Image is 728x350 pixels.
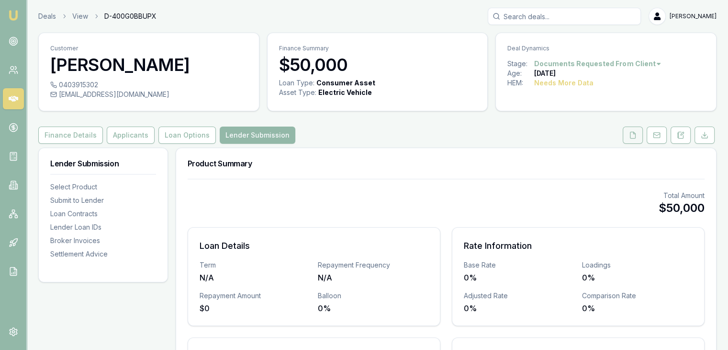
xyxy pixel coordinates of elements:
[659,191,705,200] div: Total Amount
[38,12,157,21] nav: breadcrumb
[105,127,157,144] a: Applicants
[534,69,556,78] div: [DATE]
[50,80,247,90] div: 0403915302
[507,69,534,78] div: Age:
[464,291,574,301] div: Adjusted Rate
[534,78,594,88] div: Needs More Data
[50,249,156,259] div: Settlement Advice
[507,59,534,69] div: Stage:
[50,196,156,205] div: Submit to Lender
[200,291,310,301] div: Repayment Amount
[670,12,717,20] span: [PERSON_NAME]
[318,260,428,270] div: Repayment Frequency
[279,88,316,97] div: Asset Type :
[582,260,693,270] div: Loadings
[50,45,247,52] p: Customer
[464,260,574,270] div: Base Rate
[200,260,310,270] div: Term
[318,272,428,283] div: N/A
[488,8,641,25] input: Search deals
[279,78,314,88] div: Loan Type:
[107,127,155,144] button: Applicants
[318,88,372,97] div: Electric Vehicle
[50,90,247,99] div: [EMAIL_ADDRESS][DOMAIN_NAME]
[38,127,105,144] a: Finance Details
[200,239,428,253] h3: Loan Details
[464,239,693,253] h3: Rate Information
[72,12,88,21] a: View
[8,10,19,21] img: emu-icon-u.png
[157,127,218,144] a: Loan Options
[464,303,574,314] div: 0%
[38,12,56,21] a: Deals
[50,160,156,167] h3: Lender Submission
[50,55,247,74] h3: [PERSON_NAME]
[50,182,156,192] div: Select Product
[582,272,693,283] div: 0%
[318,303,428,314] div: 0%
[279,55,476,74] h3: $50,000
[50,236,156,245] div: Broker Invoices
[50,209,156,219] div: Loan Contracts
[318,291,428,301] div: Balloon
[158,127,216,144] button: Loan Options
[218,127,297,144] a: Lender Submission
[200,272,310,283] div: N/A
[188,160,705,167] h3: Product Summary
[220,127,295,144] button: Lender Submission
[200,303,310,314] div: $0
[582,291,693,301] div: Comparison Rate
[464,272,574,283] div: 0%
[316,78,375,88] div: Consumer Asset
[534,59,662,69] button: Documents Requested From Client
[38,127,103,144] button: Finance Details
[104,12,157,21] span: D-400G0BBUPX
[659,200,705,216] div: $50,000
[279,45,476,52] p: Finance Summary
[507,78,534,88] div: HEM:
[582,303,693,314] div: 0%
[507,45,705,52] p: Deal Dynamics
[50,222,156,232] div: Lender Loan IDs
